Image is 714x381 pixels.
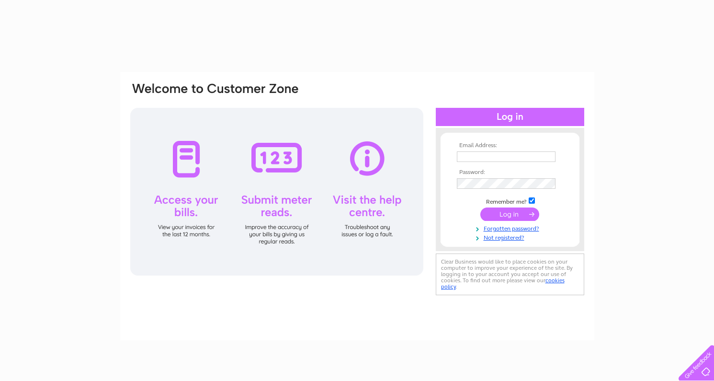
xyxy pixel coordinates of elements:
td: Remember me? [454,196,566,206]
input: Submit [480,208,539,221]
th: Email Address: [454,142,566,149]
th: Password: [454,169,566,176]
a: Forgotten password? [457,223,566,232]
div: Clear Business would like to place cookies on your computer to improve your experience of the sit... [436,254,584,295]
a: cookies policy [441,277,565,290]
a: Not registered? [457,232,566,242]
